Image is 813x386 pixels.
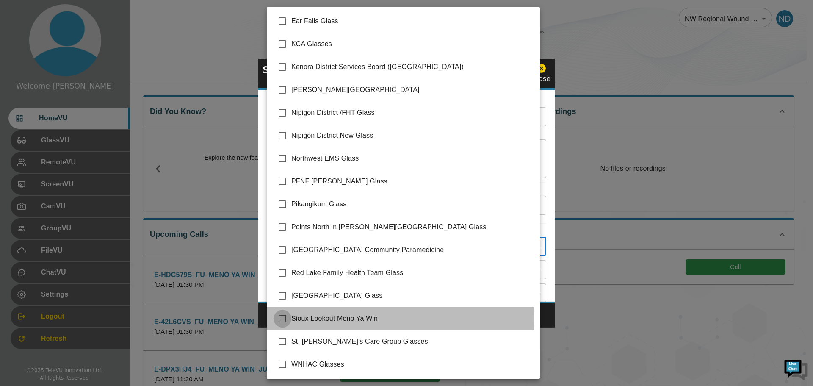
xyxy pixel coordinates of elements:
[291,39,533,49] span: KCA Glasses
[44,44,142,56] div: Chat with us now
[49,107,117,192] span: We're online!
[291,222,533,232] span: Points North in [PERSON_NAME][GEOGRAPHIC_DATA] Glass
[291,359,533,369] span: WNHAC Glasses
[291,16,533,26] span: Ear Falls Glass
[291,314,533,324] span: Sioux Lookout Meno Ya Win
[291,131,533,141] span: Nipigon District New Glass
[291,336,533,347] span: St. [PERSON_NAME]'s Care Group Glasses
[291,268,533,278] span: Red Lake Family Health Team Glass
[291,153,533,164] span: Northwest EMS Glass
[291,245,533,255] span: [GEOGRAPHIC_DATA] Community Paramedicine
[14,39,36,61] img: d_736959983_company_1615157101543_736959983
[291,176,533,186] span: PFNF [PERSON_NAME] Glass
[291,199,533,209] span: Pikangikum Glass
[291,62,533,72] span: Kenora District Services Board ([GEOGRAPHIC_DATA])
[291,291,533,301] span: [GEOGRAPHIC_DATA] Glass
[139,4,159,25] div: Minimize live chat window
[4,231,161,261] textarea: Type your message and hit 'Enter'
[783,356,809,382] img: Chat Widget
[291,108,533,118] span: Nipigon District /FHT Glass
[291,85,533,95] span: [PERSON_NAME][GEOGRAPHIC_DATA]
